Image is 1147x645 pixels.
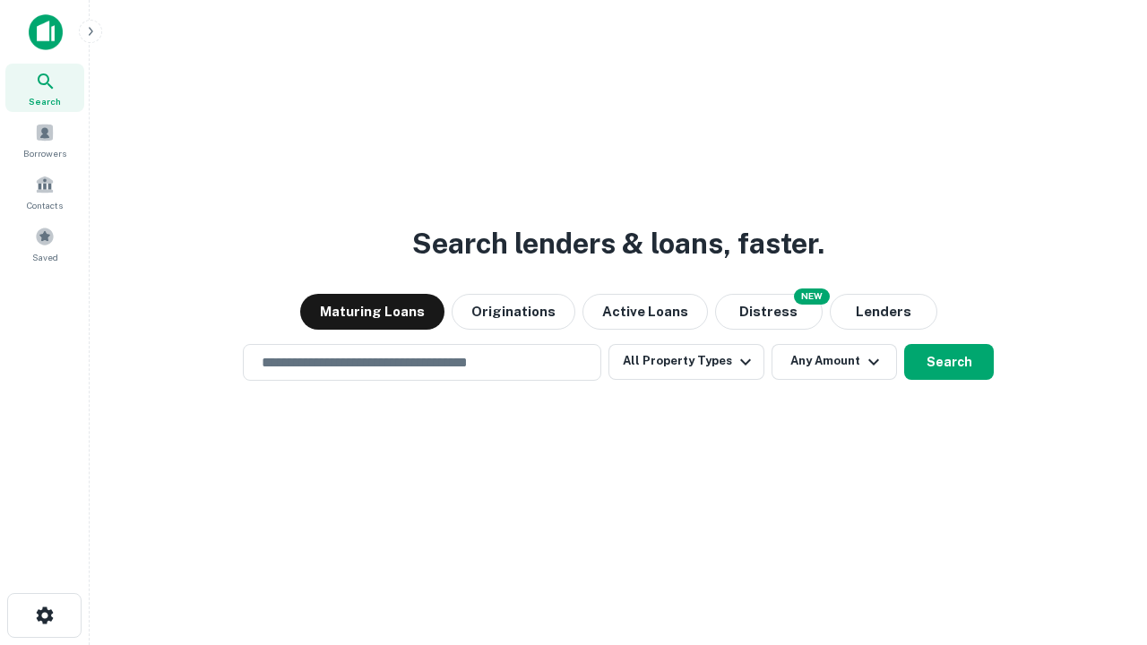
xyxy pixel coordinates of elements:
a: Contacts [5,168,84,216]
div: NEW [794,288,830,305]
iframe: Chat Widget [1057,502,1147,588]
button: All Property Types [608,344,764,380]
button: Maturing Loans [300,294,444,330]
button: Originations [452,294,575,330]
button: Search distressed loans with lien and other non-mortgage details. [715,294,823,330]
span: Contacts [27,198,63,212]
a: Borrowers [5,116,84,164]
span: Saved [32,250,58,264]
img: capitalize-icon.png [29,14,63,50]
a: Search [5,64,84,112]
span: Borrowers [23,146,66,160]
span: Search [29,94,61,108]
button: Active Loans [582,294,708,330]
a: Saved [5,219,84,268]
button: Any Amount [772,344,897,380]
button: Search [904,344,994,380]
h3: Search lenders & loans, faster. [412,222,824,265]
button: Lenders [830,294,937,330]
